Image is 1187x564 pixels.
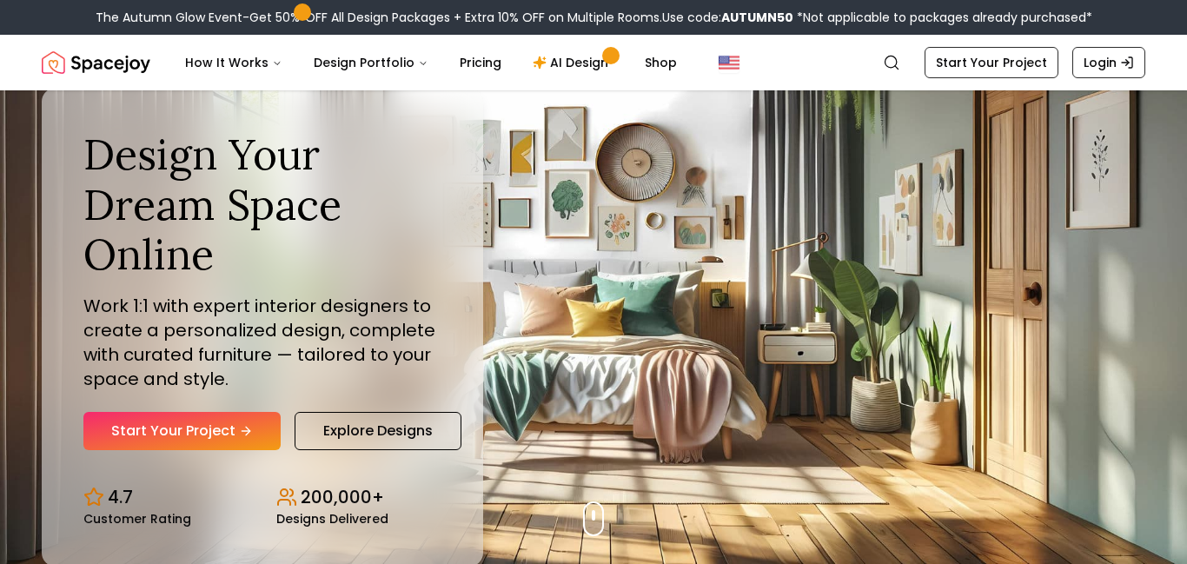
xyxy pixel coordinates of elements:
a: Login [1072,47,1145,78]
p: 200,000+ [301,485,384,509]
p: Work 1:1 with expert interior designers to create a personalized design, complete with curated fu... [83,294,441,391]
a: Shop [631,45,691,80]
h1: Design Your Dream Space Online [83,129,441,280]
nav: Global [42,35,1145,90]
span: Use code: [662,9,793,26]
a: Spacejoy [42,45,150,80]
a: Start Your Project [925,47,1058,78]
a: AI Design [519,45,627,80]
img: United States [719,52,739,73]
b: AUTUMN50 [721,9,793,26]
a: Pricing [446,45,515,80]
button: Design Portfolio [300,45,442,80]
a: Explore Designs [295,412,461,450]
div: The Autumn Glow Event-Get 50% OFF All Design Packages + Extra 10% OFF on Multiple Rooms. [96,9,1092,26]
p: 4.7 [108,485,133,509]
small: Designs Delivered [276,513,388,525]
div: Design stats [83,471,441,525]
a: Start Your Project [83,412,281,450]
nav: Main [171,45,691,80]
span: *Not applicable to packages already purchased* [793,9,1092,26]
button: How It Works [171,45,296,80]
small: Customer Rating [83,513,191,525]
img: Spacejoy Logo [42,45,150,80]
